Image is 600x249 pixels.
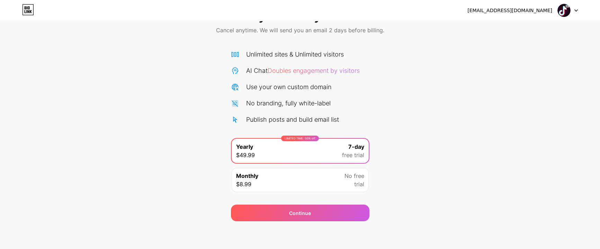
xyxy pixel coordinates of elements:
[344,172,364,180] span: No free
[246,50,344,59] div: Unlimited sites & Unlimited visitors
[236,172,258,180] span: Monthly
[236,143,253,151] span: Yearly
[268,67,360,74] span: Doubles engagement by visitors
[348,143,364,151] span: 7-day
[467,7,552,14] div: [EMAIL_ADDRESS][DOMAIN_NAME]
[246,66,360,75] div: AI Chat
[557,4,571,17] img: pinupaviator
[289,209,311,217] div: Continue
[246,98,331,108] div: No branding, fully white-label
[246,82,331,92] div: Use your own custom domain
[354,180,364,188] span: trial
[225,9,375,23] span: Start your 7 day free trial
[342,151,364,159] span: free trial
[246,115,339,124] div: Publish posts and build email list
[236,151,255,159] span: $49.99
[281,136,319,141] div: LIMITED TIME : 50% off
[216,26,384,34] span: Cancel anytime. We will send you an email 2 days before billing.
[236,180,251,188] span: $8.99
